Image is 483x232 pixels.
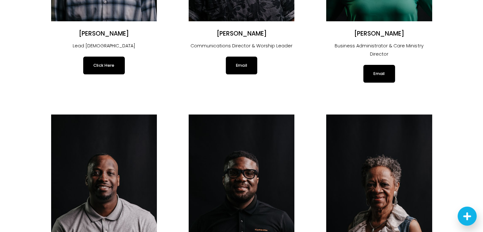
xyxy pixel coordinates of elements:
[189,30,294,38] h2: [PERSON_NAME]
[226,57,257,74] a: Email
[51,30,157,38] h2: [PERSON_NAME]
[326,42,432,58] p: Business Administrator & Care Ministry Director
[363,65,395,83] a: Email
[83,57,125,74] a: Click Here
[189,42,294,50] p: Communications Director & Worship Leader
[326,30,432,38] h2: [PERSON_NAME]
[51,42,157,50] p: Lead [DEMOGRAPHIC_DATA]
